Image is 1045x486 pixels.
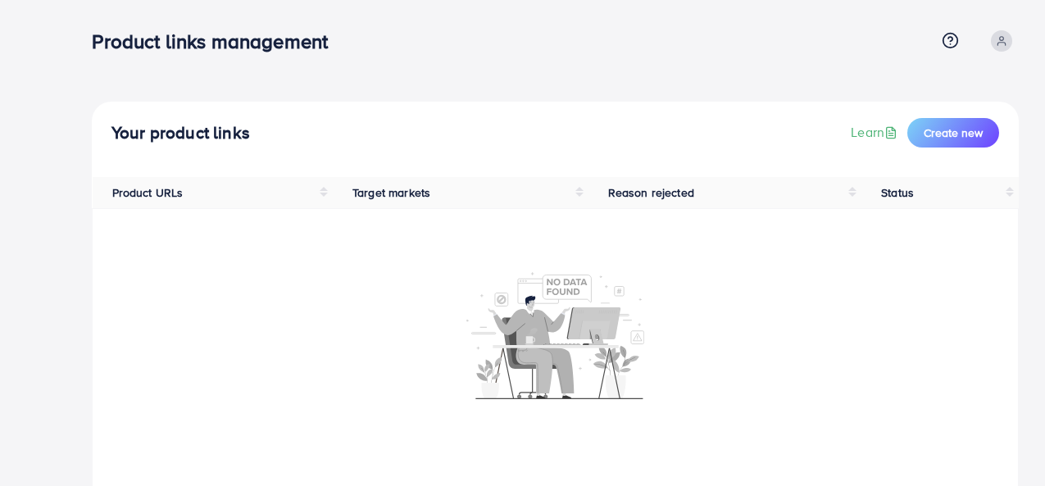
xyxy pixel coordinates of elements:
span: Status [881,184,914,201]
button: Create new [907,118,999,148]
span: Create new [924,125,983,141]
span: Reason rejected [608,184,694,201]
a: Learn [851,123,901,142]
span: Target markets [352,184,430,201]
span: Product URLs [112,184,184,201]
h4: Your product links [111,123,250,143]
img: No account [466,270,645,399]
h3: Product links management [92,30,341,53]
